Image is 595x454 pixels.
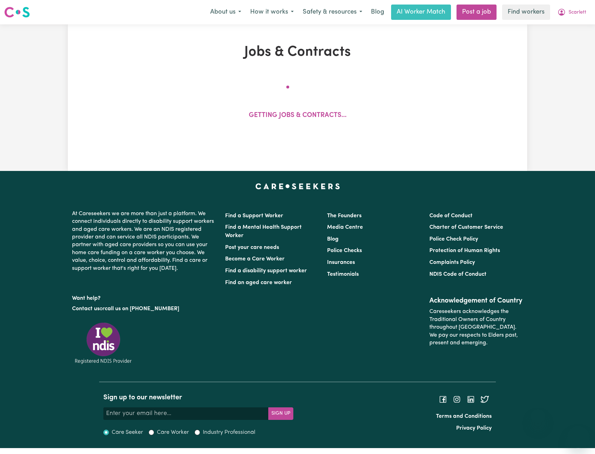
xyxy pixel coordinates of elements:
[103,393,293,402] h2: Sign up to our newsletter
[72,292,217,302] p: Want help?
[456,425,492,431] a: Privacy Policy
[453,397,461,402] a: Follow Careseekers on Instagram
[553,5,591,19] button: My Account
[429,305,523,350] p: Careseekers acknowledges the Traditional Owners of Country throughout [GEOGRAPHIC_DATA]. We pay o...
[225,280,292,285] a: Find an aged care worker
[246,5,298,19] button: How it works
[225,256,285,262] a: Become a Care Worker
[103,407,269,420] input: Enter your email here...
[72,321,135,365] img: Registered NDIS provider
[225,268,307,274] a: Find a disability support worker
[567,426,589,448] iframe: Button to launch messaging window
[531,409,545,423] iframe: Close message
[367,5,388,20] a: Blog
[467,397,475,402] a: Follow Careseekers on LinkedIn
[249,111,347,121] p: Getting jobs & contracts...
[569,9,586,16] span: Scarlett
[4,4,30,20] a: Careseekers logo
[72,306,100,312] a: Contact us
[72,207,217,275] p: At Careseekers we are more than just a platform. We connect individuals directly to disability su...
[429,297,523,305] h2: Acknowledgement of Country
[436,414,492,419] a: Terms and Conditions
[429,272,486,277] a: NDIS Code of Conduct
[429,213,473,219] a: Code of Conduct
[110,44,485,61] h1: Jobs & Contracts
[391,5,451,20] a: AI Worker Match
[481,397,489,402] a: Follow Careseekers on Twitter
[429,236,478,242] a: Police Check Policy
[327,213,362,219] a: The Founders
[502,5,550,20] a: Find workers
[225,245,279,250] a: Post your care needs
[4,6,30,18] img: Careseekers logo
[206,5,246,19] button: About us
[105,306,179,312] a: call us on [PHONE_NUMBER]
[112,428,143,437] label: Care Seeker
[255,183,340,189] a: Careseekers home page
[268,407,293,420] button: Subscribe
[327,260,355,265] a: Insurances
[429,260,475,265] a: Complaints Policy
[457,5,497,20] a: Post a job
[225,213,283,219] a: Find a Support Worker
[298,5,367,19] button: Safety & resources
[327,248,362,253] a: Police Checks
[429,248,500,253] a: Protection of Human Rights
[327,225,363,230] a: Media Centre
[157,428,189,437] label: Care Worker
[72,302,217,315] p: or
[327,272,359,277] a: Testimonials
[429,225,503,230] a: Charter of Customer Service
[439,397,447,402] a: Follow Careseekers on Facebook
[327,236,339,242] a: Blog
[203,428,255,437] label: Industry Professional
[225,225,302,238] a: Find a Mental Health Support Worker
